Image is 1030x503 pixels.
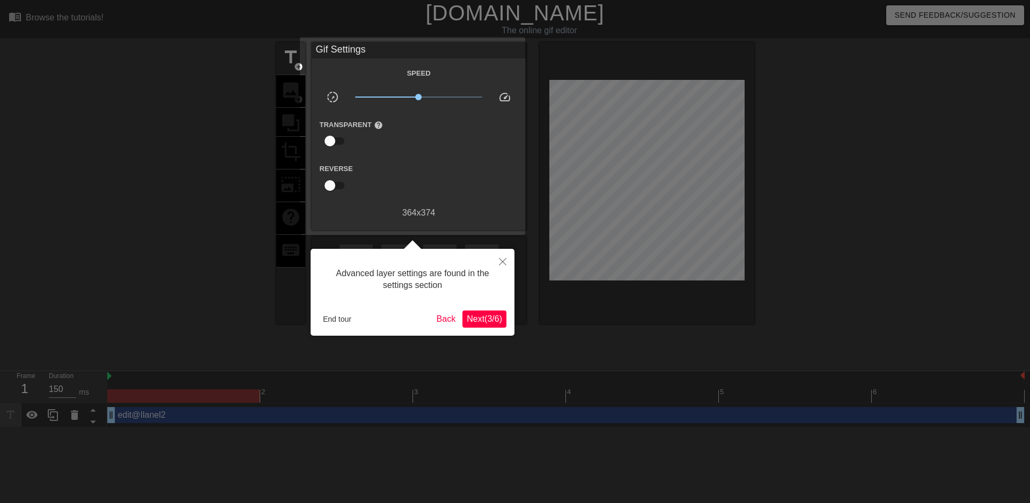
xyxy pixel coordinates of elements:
[462,310,506,328] button: Next
[319,311,356,327] button: End tour
[319,257,506,302] div: Advanced layer settings are found in the settings section
[491,249,514,273] button: Close
[467,314,502,323] span: Next ( 3 / 6 )
[432,310,460,328] button: Back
